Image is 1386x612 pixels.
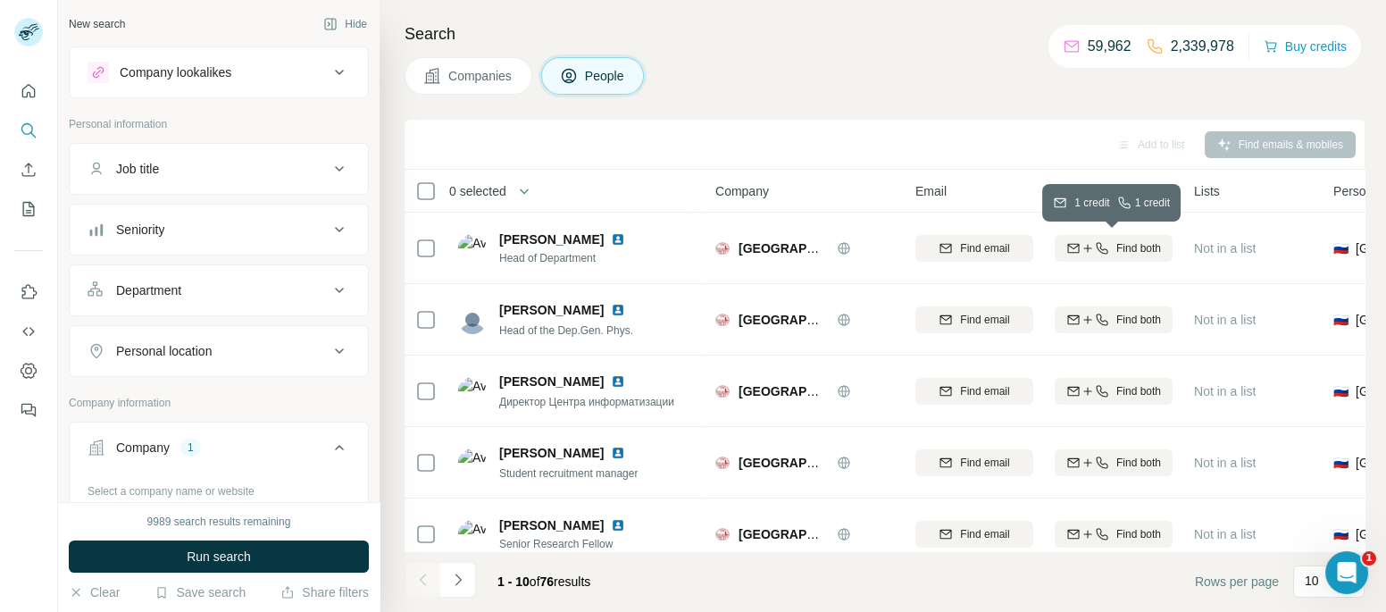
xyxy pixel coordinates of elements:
[499,301,604,319] span: [PERSON_NAME]
[960,455,1009,471] span: Find email
[405,21,1365,46] h4: Search
[1055,235,1173,262] button: Find both
[440,562,476,598] button: Navigate to next page
[915,182,947,200] span: Email
[1116,383,1161,399] span: Find both
[499,250,632,266] span: Head of Department
[497,574,530,589] span: 1 - 10
[497,574,590,589] span: results
[1333,454,1348,472] span: 🇷🇺
[116,160,159,178] div: Job title
[960,526,1009,542] span: Find email
[1116,455,1161,471] span: Find both
[499,396,674,408] span: Директор Центра информатизации
[499,373,604,390] span: [PERSON_NAME]
[530,574,540,589] span: of
[715,527,730,541] img: Logo of Novosibirsk State Technical University
[14,193,43,225] button: My lists
[1195,573,1279,591] span: Rows per page
[69,116,369,132] p: Personal information
[1088,36,1131,57] p: 59,962
[280,583,369,601] button: Share filters
[739,527,873,541] span: [GEOGRAPHIC_DATA]
[116,342,212,360] div: Personal location
[611,518,625,532] img: LinkedIn logo
[116,281,181,299] div: Department
[458,234,487,263] img: Avatar
[116,221,164,239] div: Seniority
[69,583,120,601] button: Clear
[1055,306,1173,333] button: Find both
[915,521,1033,548] button: Find email
[611,446,625,460] img: LinkedIn logo
[311,11,380,38] button: Hide
[14,114,43,147] button: Search
[1055,182,1091,200] span: Mobile
[739,313,873,327] span: [GEOGRAPHIC_DATA]
[187,548,251,566] span: Run search
[147,514,291,530] div: 9989 search results remaining
[70,269,368,312] button: Department
[14,394,43,426] button: Feedback
[960,240,1009,256] span: Find email
[1333,311,1348,329] span: 🇷🇺
[69,541,369,573] button: Run search
[739,456,873,470] span: [GEOGRAPHIC_DATA]
[458,520,487,549] img: Avatar
[1055,449,1173,476] button: Find both
[1194,527,1256,541] span: Not in a list
[499,231,604,248] span: [PERSON_NAME]
[69,395,369,411] p: Company information
[499,536,632,552] span: Senior Research Fellow
[69,16,125,32] div: New search
[14,75,43,107] button: Quick start
[1055,378,1173,405] button: Find both
[915,235,1033,262] button: Find email
[14,315,43,348] button: Use Surfe API
[154,583,246,601] button: Save search
[14,154,43,186] button: Enrich CSV
[1171,36,1234,57] p: 2,339,978
[960,383,1009,399] span: Find email
[611,374,625,389] img: LinkedIn logo
[1194,313,1256,327] span: Not in a list
[70,51,368,94] button: Company lookalikes
[1333,239,1348,257] span: 🇷🇺
[14,355,43,387] button: Dashboard
[715,456,730,470] img: Logo of Novosibirsk State Technical University
[611,232,625,247] img: LinkedIn logo
[715,384,730,398] img: Logo of Novosibirsk State Technical University
[1116,312,1161,328] span: Find both
[88,476,350,499] div: Select a company name or website
[1362,551,1376,566] span: 1
[585,67,626,85] span: People
[70,147,368,190] button: Job title
[70,330,368,373] button: Personal location
[715,313,730,327] img: Logo of Novosibirsk State Technical University
[458,377,487,406] img: Avatar
[499,324,633,337] span: Head of the Dep.Gen. Phys.
[915,378,1033,405] button: Find email
[915,306,1033,333] button: Find email
[120,63,231,81] div: Company lookalikes
[449,182,506,200] span: 0 selected
[1116,526,1161,542] span: Find both
[960,312,1009,328] span: Find email
[739,384,873,398] span: [GEOGRAPHIC_DATA]
[1194,456,1256,470] span: Not in a list
[540,574,555,589] span: 76
[715,182,769,200] span: Company
[1305,572,1319,590] p: 10
[499,444,604,462] span: [PERSON_NAME]
[739,241,873,256] span: [GEOGRAPHIC_DATA]
[499,467,638,480] span: Student recruitment manager
[1325,551,1368,594] iframe: Intercom live chat
[14,276,43,308] button: Use Surfe on LinkedIn
[915,449,1033,476] button: Find email
[70,208,368,251] button: Seniority
[458,449,487,477] img: Avatar
[116,439,170,457] div: Company
[1116,240,1161,256] span: Find both
[448,67,513,85] span: Companies
[715,241,730,256] img: Logo of Novosibirsk State Technical University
